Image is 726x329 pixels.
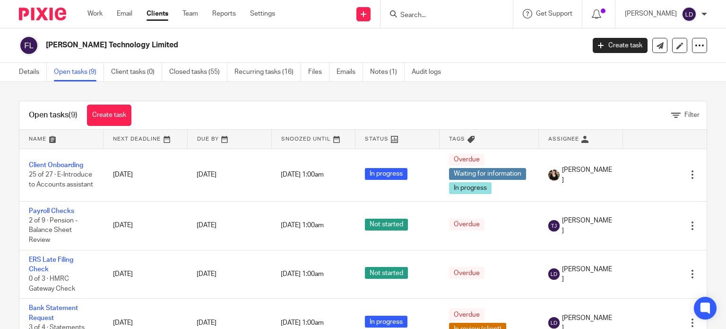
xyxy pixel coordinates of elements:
img: svg%3E [682,7,697,22]
a: Recurring tasks (16) [234,63,301,81]
td: [DATE] [104,250,188,299]
a: Files [308,63,329,81]
span: Snoozed Until [281,136,331,142]
span: [DATE] [197,271,216,277]
img: svg%3E [548,220,560,231]
span: 0 of 3 · HMRC Gateway Check [29,276,75,292]
span: [DATE] [197,320,216,326]
img: svg%3E [548,317,560,329]
span: Not started [365,219,408,231]
span: 2 of 9 · Pension - Balance Sheet Review [29,217,78,243]
td: [DATE] [104,149,188,201]
a: Settings [250,9,275,18]
a: Client tasks (0) [111,63,162,81]
a: Notes (1) [370,63,405,81]
img: svg%3E [548,268,560,280]
span: In progress [365,316,407,328]
a: Emails [337,63,363,81]
span: Tags [449,136,465,142]
a: Clients [147,9,168,18]
span: [DATE] 1:00am [281,320,324,326]
a: Create task [593,38,648,53]
span: Overdue [449,267,484,279]
a: ERS Late Filing Check [29,257,73,273]
input: Search [399,11,484,20]
a: Audit logs [412,63,448,81]
img: svg%3E [19,36,39,55]
h2: [PERSON_NAME] Technology Limited [46,40,472,50]
span: Waiting for information [449,168,526,180]
span: (9) [69,111,78,119]
img: Helen%20Campbell.jpeg [548,169,560,181]
a: Details [19,63,47,81]
a: Closed tasks (55) [169,63,227,81]
span: Overdue [449,154,484,166]
span: [PERSON_NAME] [562,165,614,185]
span: Overdue [449,309,484,320]
a: Work [87,9,103,18]
img: Pixie [19,8,66,20]
a: Create task [87,105,131,126]
a: Email [117,9,132,18]
span: [DATE] 1:00am [281,222,324,229]
a: Payroll Checks [29,208,74,214]
span: In progress [449,182,492,194]
a: Bank Statement Request [29,305,78,321]
a: Client Onboarding [29,162,83,169]
a: Team [182,9,198,18]
span: Filter [684,112,700,118]
p: [PERSON_NAME] [625,9,677,18]
a: Open tasks (9) [54,63,104,81]
span: [DATE] 1:00am [281,271,324,277]
span: Not started [365,267,408,279]
span: [DATE] [197,171,216,178]
span: [DATE] 1:00am [281,171,324,178]
span: Status [365,136,389,142]
h1: Open tasks [29,110,78,120]
span: [DATE] [197,222,216,229]
span: Overdue [449,219,484,231]
span: 25 of 27 · E-Introduce to Accounts assistant [29,171,93,188]
span: [PERSON_NAME] [562,216,614,235]
span: Get Support [536,10,572,17]
td: [DATE] [104,201,188,250]
span: [PERSON_NAME] [562,265,614,284]
a: Reports [212,9,236,18]
span: In progress [365,168,407,180]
